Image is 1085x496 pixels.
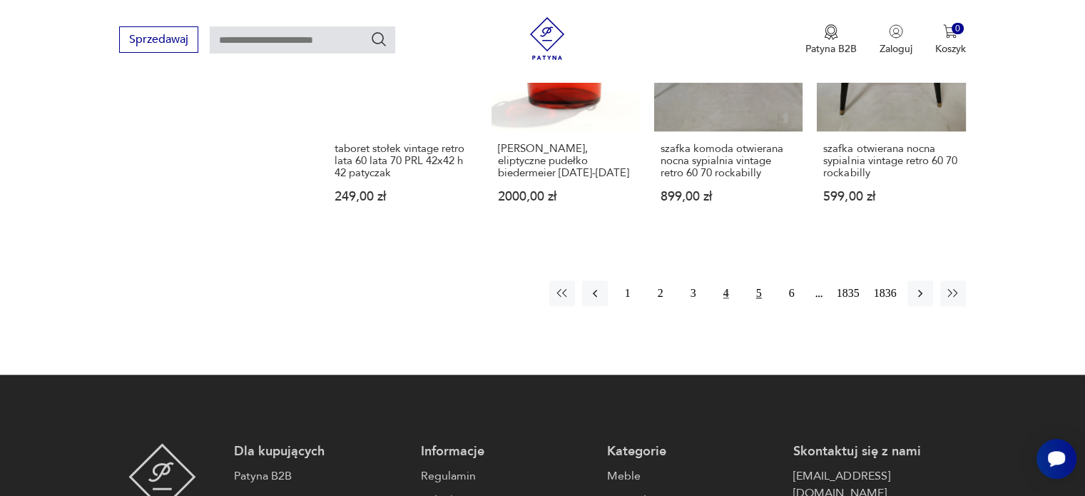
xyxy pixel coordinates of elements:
button: Szukaj [370,31,387,48]
p: 599,00 zł [823,191,959,203]
a: Meble [607,467,779,485]
button: 6 [779,280,805,306]
button: 1836 [870,280,900,306]
button: 0Koszyk [935,24,966,56]
p: Dla kupujących [234,443,406,460]
a: Ikona medaluPatyna B2B [805,24,857,56]
img: Patyna - sklep z meblami i dekoracjami vintage [526,17,569,60]
button: 4 [713,280,739,306]
h3: szafka komoda otwierana nocna sypialnia vintage retro 60 70 rockabilly [661,143,796,179]
button: Sprzedawaj [119,26,198,53]
p: Kategorie [607,443,779,460]
button: Patyna B2B [805,24,857,56]
a: Sprzedawaj [119,36,198,46]
p: Patyna B2B [805,42,857,56]
p: 899,00 zł [661,191,796,203]
button: 2 [648,280,673,306]
button: 1835 [833,280,863,306]
p: Koszyk [935,42,966,56]
p: Skontaktuj się z nami [793,443,965,460]
img: Ikonka użytkownika [889,24,903,39]
a: Patyna B2B [234,467,406,485]
h3: [PERSON_NAME], eliptyczne pudełko biedermeier [DATE]-[DATE] [498,143,633,179]
p: 2000,00 zł [498,191,633,203]
button: 3 [681,280,706,306]
img: Ikona koszyka [943,24,957,39]
p: Informacje [421,443,593,460]
button: 5 [746,280,772,306]
button: 1 [615,280,641,306]
h3: taboret stołek vintage retro lata 60 lata 70 PRL 42x42 h 42 patyczak [335,143,470,179]
p: 249,00 zł [335,191,470,203]
button: Zaloguj [880,24,912,56]
p: Zaloguj [880,42,912,56]
h3: szafka otwierana nocna sypialnia vintage retro 60 70 rockabilly [823,143,959,179]
div: 0 [952,23,964,35]
img: Ikona medalu [824,24,838,40]
iframe: Smartsupp widget button [1036,439,1076,479]
a: Regulamin [421,467,593,485]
